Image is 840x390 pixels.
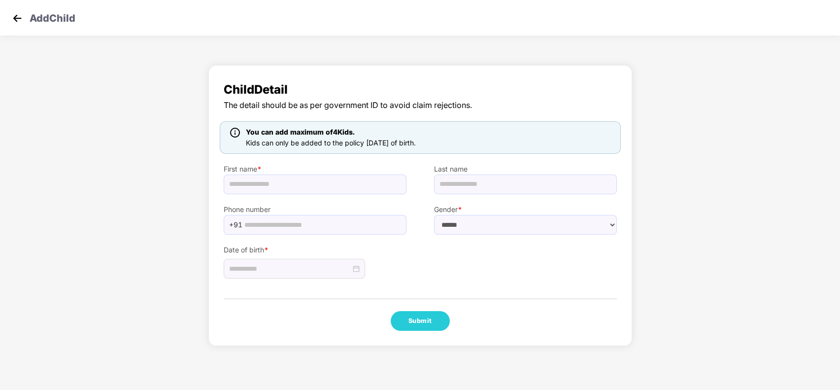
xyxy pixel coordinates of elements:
span: Kids can only be added to the policy [DATE] of birth. [246,139,416,147]
label: Gender [434,204,617,215]
label: First name [224,164,406,175]
img: svg+xml;base64,PHN2ZyB4bWxucz0iaHR0cDovL3d3dy53My5vcmcvMjAwMC9zdmciIHdpZHRoPSIzMCIgaGVpZ2h0PSIzMC... [10,11,25,26]
label: Phone number [224,204,406,215]
span: +91 [229,217,242,232]
button: Submit [391,311,450,331]
label: Date of birth [224,245,406,255]
span: You can add maximum of 4 Kids. [246,128,355,136]
label: Last name [434,164,617,175]
span: The detail should be as per government ID to avoid claim rejections. [224,99,617,111]
span: Child Detail [224,80,617,99]
p: Add Child [30,11,75,23]
img: icon [230,128,240,138]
